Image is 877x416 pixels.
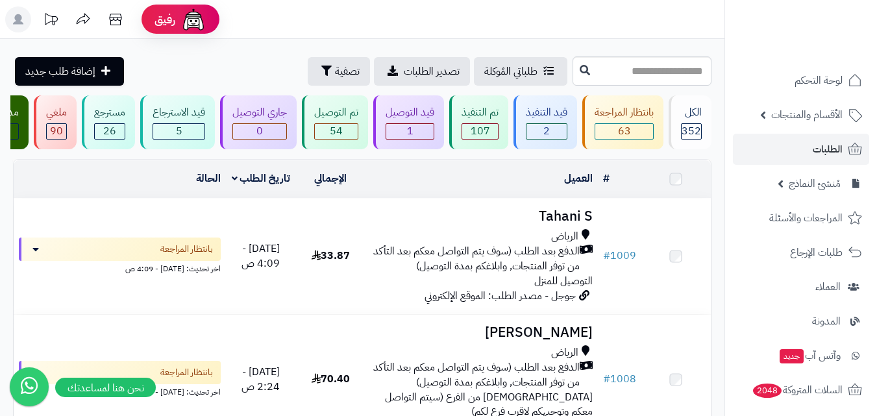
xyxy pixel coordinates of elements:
a: قيد التنفيذ 2 [511,95,580,149]
img: logo-2.png [789,34,865,62]
span: التوصيل للمنزل [534,273,593,289]
span: بانتظار المراجعة [160,243,213,256]
span: 90 [50,123,63,139]
div: 1 [386,124,434,139]
div: 5 [153,124,204,139]
div: مسترجع [94,105,125,120]
span: 1 [407,123,414,139]
h3: [PERSON_NAME] [371,325,593,340]
span: 5 [176,123,182,139]
span: لوحة التحكم [795,71,843,90]
span: 54 [330,123,343,139]
a: الطلبات [733,134,869,165]
a: لوحة التحكم [733,65,869,96]
span: إضافة طلب جديد [25,64,95,79]
div: 63 [595,124,653,139]
span: مُنشئ النماذج [789,175,841,193]
a: طلبات الإرجاع [733,237,869,268]
span: الأقسام والمنتجات [771,106,843,124]
div: ملغي [46,105,67,120]
span: 352 [682,123,701,139]
a: إضافة طلب جديد [15,57,124,86]
a: المراجعات والأسئلة [733,202,869,234]
a: وآتس آبجديد [733,340,869,371]
a: مسترجع 26 [79,95,138,149]
span: العملاء [815,278,841,296]
div: 54 [315,124,358,139]
span: جديد [780,349,804,363]
span: # [603,248,610,263]
span: 0 [256,123,263,139]
div: 26 [95,124,125,139]
a: # [603,171,610,186]
a: الحالة [196,171,221,186]
a: ملغي 90 [31,95,79,149]
a: تم التنفيذ 107 [447,95,511,149]
span: تصدير الطلبات [404,64,460,79]
a: العملاء [733,271,869,302]
div: قيد الاسترجاع [153,105,205,120]
span: 2 [543,123,550,139]
div: قيد التنفيذ [526,105,567,120]
span: الرياض [551,345,578,360]
span: الدفع بعد الطلب (سوف يتم التواصل معكم بعد التأكد من توفر المنتجات, وابلاغكم بمدة التوصيل) [371,244,580,274]
span: 26 [103,123,116,139]
span: الدفع بعد الطلب (سوف يتم التواصل معكم بعد التأكد من توفر المنتجات, وابلاغكم بمدة التوصيل) [371,360,580,390]
a: تم التوصيل 54 [299,95,371,149]
span: وآتس آب [778,347,841,365]
a: قيد التوصيل 1 [371,95,447,149]
span: 70.40 [312,371,350,387]
div: 107 [462,124,498,139]
a: #1008 [603,371,636,387]
span: الرياض [551,229,578,244]
a: جاري التوصيل 0 [217,95,299,149]
a: طلباتي المُوكلة [474,57,567,86]
span: الطلبات [813,140,843,158]
span: # [603,371,610,387]
span: طلبات الإرجاع [790,243,843,262]
a: المدونة [733,306,869,337]
a: تحديثات المنصة [34,6,67,36]
a: الكل352 [666,95,714,149]
div: 0 [233,124,286,139]
a: السلات المتروكة2048 [733,374,869,406]
a: #1009 [603,248,636,263]
span: [DATE] - 4:09 ص [241,241,280,271]
span: [DATE] - 2:24 ص [241,364,280,395]
a: تاريخ الطلب [232,171,291,186]
div: بانتظار المراجعة [595,105,654,120]
span: المدونة [812,312,841,330]
span: 2048 [753,384,782,398]
span: جوجل - مصدر الطلب: الموقع الإلكتروني [425,288,576,304]
div: تم التنفيذ [462,105,499,120]
h3: Tahani S [371,209,593,224]
div: قيد التوصيل [386,105,434,120]
div: تم التوصيل [314,105,358,120]
span: بانتظار المراجعة [160,366,213,379]
span: تصفية [335,64,360,79]
span: 63 [618,123,631,139]
img: ai-face.png [180,6,206,32]
span: رفيق [154,12,175,27]
a: بانتظار المراجعة 63 [580,95,666,149]
span: 107 [471,123,490,139]
span: المراجعات والأسئلة [769,209,843,227]
span: السلات المتروكة [752,381,843,399]
div: الكل [681,105,702,120]
div: 2 [526,124,567,139]
div: 90 [47,124,66,139]
div: جاري التوصيل [232,105,287,120]
a: قيد الاسترجاع 5 [138,95,217,149]
a: العميل [564,171,593,186]
span: طلباتي المُوكلة [484,64,537,79]
span: 33.87 [312,248,350,263]
div: اخر تحديث: [DATE] - 4:09 ص [19,261,221,275]
a: الإجمالي [314,171,347,186]
button: تصفية [308,57,370,86]
a: تصدير الطلبات [374,57,470,86]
